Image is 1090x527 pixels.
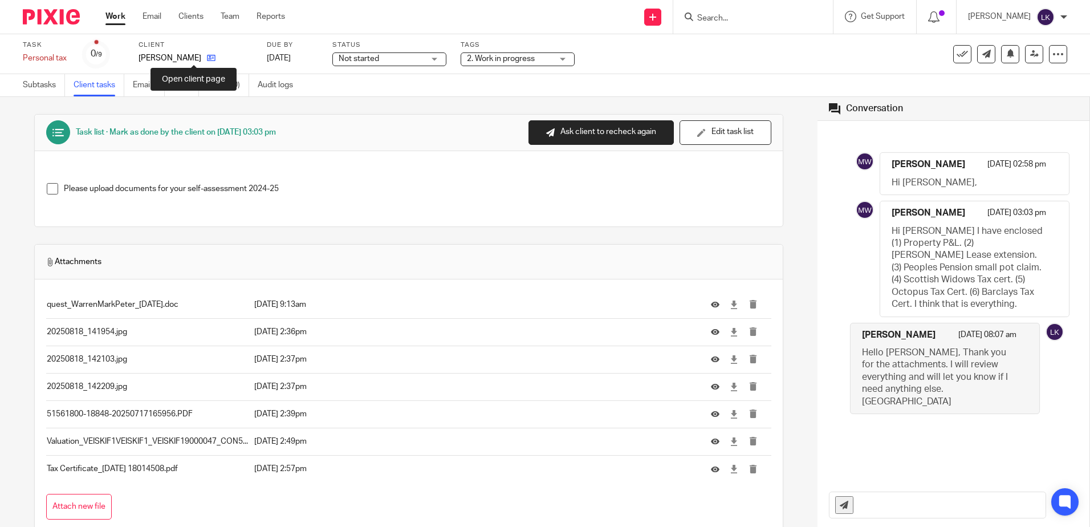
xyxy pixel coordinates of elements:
p: [DATE] 2:49pm [254,436,694,447]
span: 2. Work in progress [467,55,535,63]
p: [DATE] 2:39pm [254,408,694,420]
input: Search [696,14,799,24]
a: Subtasks [23,74,65,96]
p: 20250818_142103.jpg [47,354,248,365]
small: /9 [96,51,102,58]
a: Download [730,408,738,420]
a: Download [730,326,738,338]
a: Team [221,11,239,22]
a: Files [173,74,199,96]
p: quest_WarrenMarkPeter_[DATE].doc [47,299,248,310]
p: Please upload documents for your self-assessment 2024-25 [64,183,771,194]
a: Download [730,464,738,475]
h4: [PERSON_NAME] [892,207,965,219]
p: [DATE] 03:03 pm [987,207,1046,225]
p: 20250818_141954.jpg [47,326,248,338]
p: [PERSON_NAME] [139,52,201,64]
a: Client tasks [74,74,124,96]
p: [DATE] 02:58 pm [987,159,1046,176]
p: Hi [PERSON_NAME] I have enclosed (1) Property P&L. (2) [PERSON_NAME] Lease extension. (3) Peoples... [892,225,1047,311]
p: [DATE] 2:36pm [254,326,694,338]
a: Notes (0) [208,74,249,96]
label: Status [332,40,446,50]
a: Emails [133,74,165,96]
p: Tax Certificate_[DATE] 18014508.pdf [47,463,248,475]
span: Get Support [861,13,905,21]
label: Client [139,40,253,50]
p: [DATE] 2:37pm [254,381,694,392]
p: [DATE] 08:07 am [958,329,1016,347]
div: Task list · Mark as done by the client on [DATE] 03:03 pm [76,127,276,138]
button: Attach new file [46,494,112,520]
p: Hi [PERSON_NAME], [892,177,1047,189]
a: Download [730,436,738,447]
button: Edit task list [680,120,771,145]
button: Ask client to recheck again [528,120,674,145]
div: Conversation [846,103,903,115]
img: svg%3E [856,201,874,219]
p: Hello [PERSON_NAME], Thank you for the attachments. I will review everything and will let you kno... [862,347,1017,408]
p: 20250818_142209.jpg [47,381,248,392]
label: Task [23,40,68,50]
a: Download [730,354,738,365]
label: Tags [461,40,575,50]
a: Work [105,11,125,22]
img: Pixie [23,9,80,25]
h4: [PERSON_NAME] [892,159,965,171]
div: 0 [91,47,102,60]
label: Due by [267,40,318,50]
span: Attachments [46,256,101,267]
a: Audit logs [258,74,302,96]
img: svg%3E [856,152,874,171]
p: [DATE] 9:13am [254,299,694,310]
p: Valuation_VEISKIF1VEISKIF1_VEISKIF19000047_CON5... [47,436,248,447]
img: svg%3E [1036,8,1055,26]
span: [DATE] [267,54,291,62]
p: [PERSON_NAME] [968,11,1031,22]
a: Clients [178,11,204,22]
a: Download [730,299,738,310]
p: [DATE] 2:37pm [254,354,694,365]
a: Email [143,11,161,22]
h4: [PERSON_NAME] [862,329,936,341]
p: 51561800-18848-20250717165956.PDF [47,408,248,420]
div: Personal tax [23,52,68,64]
span: Not started [339,55,379,63]
img: svg%3E [1046,323,1064,341]
a: Download [730,381,738,392]
p: [DATE] 2:57pm [254,463,694,475]
a: Reports [257,11,285,22]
